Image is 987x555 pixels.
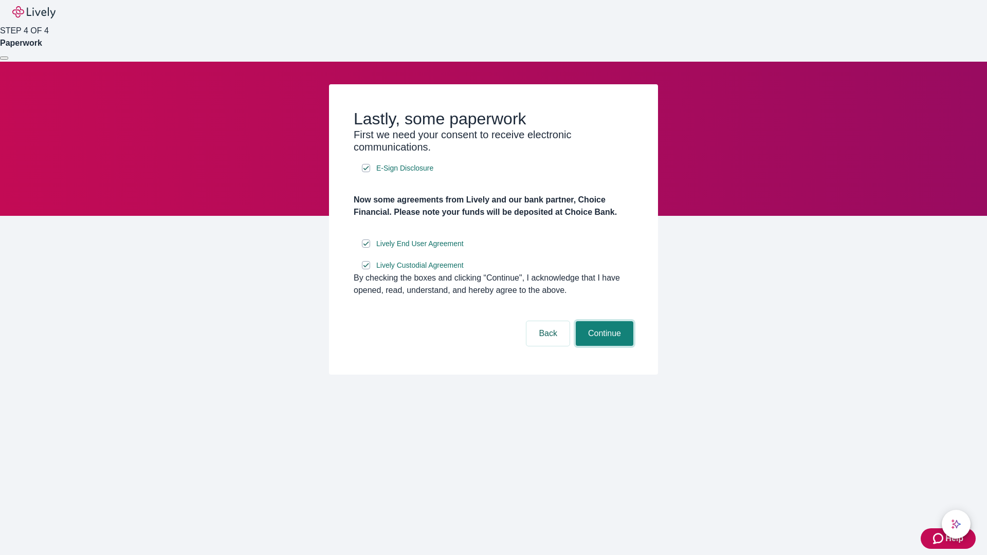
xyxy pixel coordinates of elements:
[354,272,633,297] div: By checking the boxes and clicking “Continue", I acknowledge that I have opened, read, understand...
[526,321,570,346] button: Back
[951,519,961,529] svg: Lively AI Assistant
[933,532,945,545] svg: Zendesk support icon
[374,162,435,175] a: e-sign disclosure document
[354,128,633,153] h3: First we need your consent to receive electronic communications.
[354,109,633,128] h2: Lastly, some paperwork
[374,259,466,272] a: e-sign disclosure document
[942,510,971,539] button: chat
[576,321,633,346] button: Continue
[354,194,633,218] h4: Now some agreements from Lively and our bank partner, Choice Financial. Please note your funds wi...
[376,163,433,174] span: E-Sign Disclosure
[12,6,56,18] img: Lively
[374,237,466,250] a: e-sign disclosure document
[376,238,464,249] span: Lively End User Agreement
[921,528,976,549] button: Zendesk support iconHelp
[376,260,464,271] span: Lively Custodial Agreement
[945,532,963,545] span: Help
